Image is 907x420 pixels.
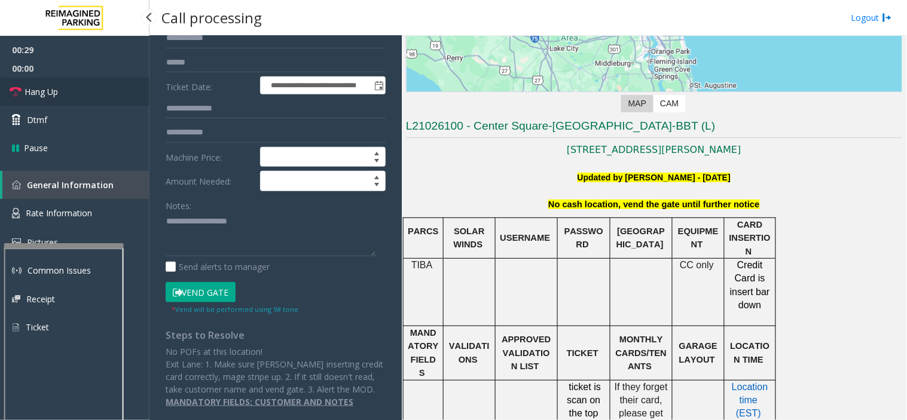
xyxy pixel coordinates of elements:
[449,341,490,364] span: VALIDATIONS
[729,220,771,256] span: CARD INSERTION
[163,147,257,167] label: Machine Price:
[500,233,551,243] span: USERNAME
[567,144,741,155] a: [STREET_ADDRESS][PERSON_NAME]
[616,226,665,249] span: [GEOGRAPHIC_DATA]
[411,260,426,270] span: TIB
[564,226,603,249] span: PASSWOR
[736,408,761,418] span: (EST)
[166,282,236,302] button: Vend Gate
[166,330,386,341] h4: Steps to Resolve
[166,195,191,212] label: Notes:
[502,335,553,371] span: APPROVED VALIDATION LIST
[679,341,720,364] span: GARAGE LAYOUT
[732,382,771,405] a: Location time
[680,260,714,270] span: CC only
[27,237,58,248] span: Pictures
[166,396,353,407] u: MANDATORY FIELDS: CUSTOMER AND NOTES
[24,142,48,154] span: Pause
[426,260,433,270] span: A
[678,226,719,249] span: EQUIPMENT
[621,95,653,112] label: Map
[368,148,385,157] span: Increase value
[172,305,298,314] small: Vend will be performed using 9# tone
[25,85,58,98] span: Hang Up
[567,348,598,358] span: TICKET
[882,11,892,24] img: logout
[578,173,731,182] b: Updated by [PERSON_NAME] - [DATE]
[27,179,114,191] span: General Information
[12,208,20,219] img: 'icon'
[368,171,385,181] span: Increase value
[2,171,149,199] a: General Information
[12,238,21,246] img: 'icon'
[548,200,759,209] span: No cash location, vend the gate until further notice
[12,180,21,189] img: 'icon'
[731,341,770,364] span: LOCATION TIME
[166,260,270,273] label: Send alerts to manager
[582,240,589,249] span: D
[653,95,686,112] label: CAM
[406,118,902,138] h3: L21026100 - Center Square-[GEOGRAPHIC_DATA]-BBT (L)
[732,382,771,405] span: Location time
[408,328,441,378] span: MANDATORY FIELDS
[163,76,257,94] label: Ticket Date:
[851,11,892,24] a: Logout
[408,226,438,236] span: PARCS
[26,207,92,219] span: Rate Information
[368,157,385,167] span: Decrease value
[368,181,385,191] span: Decrease value
[155,3,268,32] h3: Call processing
[616,335,667,371] span: MONTHLY CARDS/TENANTS
[166,345,386,396] p: No POFs at this location! Exit Lane: 1. Make sure [PERSON_NAME] inserting credit card correctly, ...
[372,77,385,94] span: Toggle popup
[27,114,47,126] span: Dtmf
[454,226,487,249] span: SOLAR WINDS
[736,409,761,418] a: (EST)
[163,171,257,191] label: Amount Needed:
